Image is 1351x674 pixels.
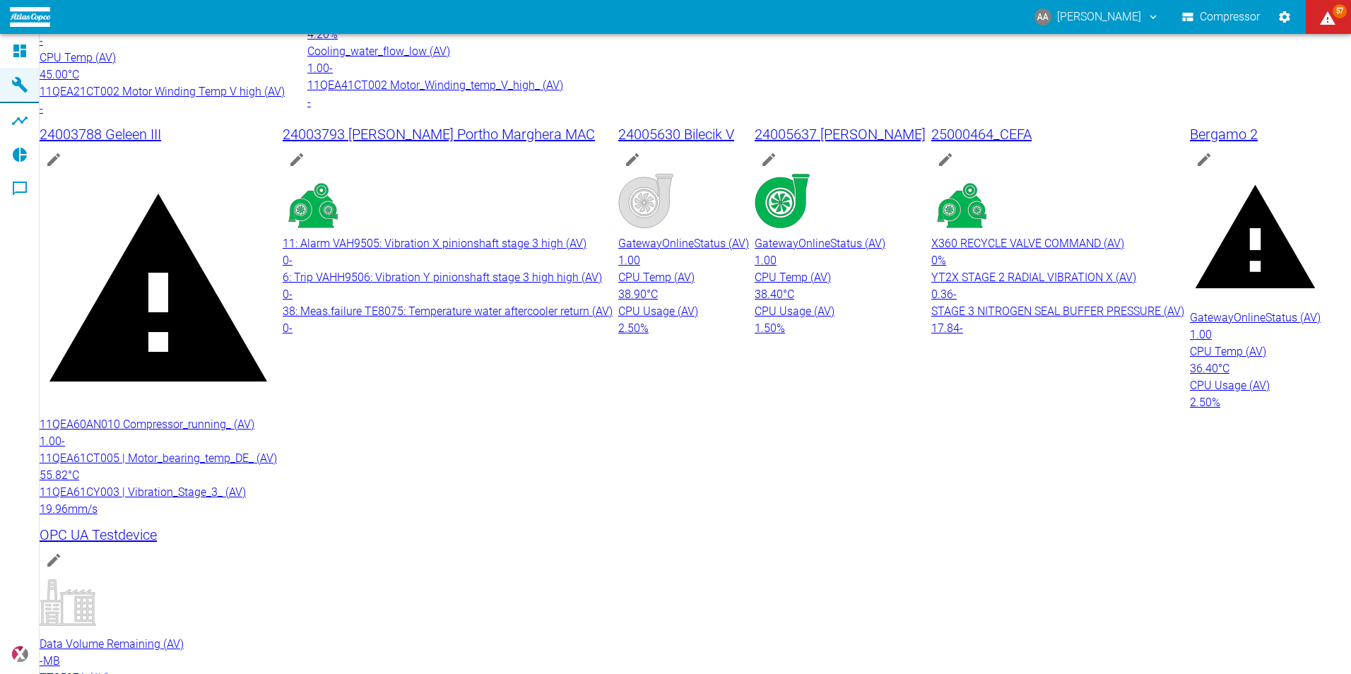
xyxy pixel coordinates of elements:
[329,61,333,75] span: -
[283,123,613,146] span: 24003793 [PERSON_NAME] Portho Marghera MAC
[329,28,338,41] span: %
[283,288,289,301] span: 0
[783,288,794,301] span: °C
[1032,4,1162,30] button: anthony.andrews@atlascopco.com
[755,288,783,301] span: 38.40
[618,237,749,250] span: GatewayOnlineStatus (AV)
[1190,396,1212,409] span: 2.50
[618,254,640,267] span: 1.00
[307,78,563,92] span: 11QEA41CT002 Motor_Winding_temp_V_high_ (AV)
[10,7,50,26] img: logo
[931,271,1136,284] span: YT2X STAGE 2 RADIAL VIBRATION X (AV)
[777,321,785,335] span: %
[931,237,1124,250] span: X360 RECYCLE VALVE COMMAND (AV)
[40,485,246,499] span: 11QEA61CY003 | Vibration_Stage_3_ (AV)
[289,288,293,301] span: -
[307,95,311,109] span: -
[618,271,695,284] span: CPU Temp (AV)
[618,146,647,174] button: edit machine
[283,123,613,337] a: 24003793 [PERSON_NAME] Portho Marghera MACedit machine11: Alarm VAH9505: Vibration X pinionshaft ...
[40,418,254,431] span: 11QEA60AN010 Compressor_running_ (AV)
[40,51,116,64] span: CPU Temp (AV)
[953,288,957,301] span: -
[931,123,1184,146] span: 25000464_CEFA
[289,254,293,267] span: -
[755,321,777,335] span: 1.50
[61,434,65,448] span: -
[307,45,450,58] span: Cooling_water_flow_low (AV)
[40,123,277,146] span: 24003788 Geleen III
[68,68,79,81] span: °C
[755,237,885,250] span: GatewayOnlineStatus (AV)
[755,254,777,267] span: 1.00
[1333,4,1347,18] span: 57
[1272,4,1297,30] button: Settings
[1218,362,1229,375] span: °C
[618,123,749,146] span: 24005630 Bilecik V
[931,321,960,335] span: 17.84
[931,123,1184,337] a: 25000464_CEFAedit machineX360 RECYCLE VALVE COMMAND (AV)0%YT2X STAGE 2 RADIAL VIBRATION X (AV)0.3...
[68,502,98,516] span: mm/s
[43,654,60,668] span: MB
[40,654,43,668] span: -
[283,271,602,284] span: 6: Trip VAHH9506: Vibration Y pinionshaft stage 3 high high (AV)
[1190,146,1218,174] button: edit machine
[1212,396,1220,409] span: %
[938,254,946,267] span: %
[307,61,329,75] span: 1.00
[40,68,68,81] span: 45.00
[755,123,926,146] span: 24005637 [PERSON_NAME]
[283,146,311,174] button: edit machine
[1190,328,1212,341] span: 1.00
[40,637,184,651] span: Data Volume Remaining (AV)
[68,468,79,482] span: °C
[1190,123,1321,411] a: Bergamo 2edit machineGatewayOnlineStatus (AV)1.00CPU Temp (AV)36.40°CCPU Usage (AV)2.50%
[283,321,289,335] span: 0
[755,271,831,284] span: CPU Temp (AV)
[1190,123,1321,146] span: Bergamo 2
[647,288,658,301] span: °C
[40,146,68,174] button: edit machine
[40,123,277,518] a: 24003788 Geleen IIIedit machine11QEA60AN010 Compressor_running_ (AV)1.00-11QEA61CT005 | Motor_bea...
[618,305,698,318] span: CPU Usage (AV)
[1190,379,1270,392] span: CPU Usage (AV)
[931,305,1184,318] span: STAGE 3 NITROGEN SEAL BUFFER PRESSURE (AV)
[931,288,953,301] span: 0.36
[283,305,613,318] span: 38: Meas.failure TE8075: Temperature water aftercooler return (AV)
[40,85,285,98] span: 11QEA21CT002 Motor Winding Temp V high (AV)
[40,546,68,574] button: edit machine
[307,28,329,41] span: 4.20
[618,123,749,337] a: 24005630 Bilecik Vedit machineGatewayOnlineStatus (AV)1.00CPU Temp (AV)38.90°CCPU Usage (AV)2.50%
[618,288,647,301] span: 38.90
[931,254,938,267] span: 0
[931,146,960,174] button: edit machine
[960,321,963,335] span: -
[283,254,289,267] span: 0
[618,321,640,335] span: 2.50
[1190,345,1266,358] span: CPU Temp (AV)
[40,451,277,465] span: 11QEA61CT005 | Motor_bearing_temp_DE_ (AV)
[289,321,293,335] span: -
[40,434,61,448] span: 1.00
[755,146,783,174] button: edit machine
[1179,4,1263,30] button: Compressor
[11,646,28,663] img: Xplore Logo
[640,321,649,335] span: %
[283,237,586,250] span: 11: Alarm VAH9505: Vibration X pinionshaft stage 3 high (AV)
[40,102,43,115] span: -
[40,502,68,516] span: 19.96
[1190,311,1321,324] span: GatewayOnlineStatus (AV)
[755,123,926,337] a: 24005637 [PERSON_NAME]edit machineGatewayOnlineStatus (AV)1.00CPU Temp (AV)38.40°CCPU Usage (AV)1...
[755,305,834,318] span: CPU Usage (AV)
[40,524,184,546] span: OPC UA Testdevice
[40,468,68,482] span: 55.82
[1190,362,1218,375] span: 36.40
[1034,8,1051,25] div: AA
[40,34,43,47] span: -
